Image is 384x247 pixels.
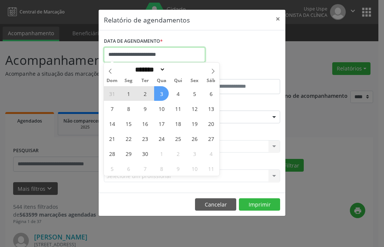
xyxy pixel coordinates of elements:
[204,86,218,101] span: Setembro 6, 2025
[171,161,185,176] span: Outubro 9, 2025
[104,78,120,83] span: Dom
[170,78,186,83] span: Qui
[195,198,236,211] button: Cancelar
[121,161,136,176] span: Outubro 6, 2025
[154,116,169,131] span: Setembro 17, 2025
[171,101,185,116] span: Setembro 11, 2025
[138,86,152,101] span: Setembro 2, 2025
[133,66,166,73] select: Month
[138,116,152,131] span: Setembro 16, 2025
[121,131,136,146] span: Setembro 22, 2025
[187,116,202,131] span: Setembro 19, 2025
[154,101,169,116] span: Setembro 10, 2025
[187,161,202,176] span: Outubro 10, 2025
[153,78,170,83] span: Qua
[204,101,218,116] span: Setembro 13, 2025
[171,86,185,101] span: Setembro 4, 2025
[105,101,119,116] span: Setembro 7, 2025
[204,161,218,176] span: Outubro 11, 2025
[138,146,152,161] span: Setembro 30, 2025
[187,146,202,161] span: Outubro 3, 2025
[120,78,137,83] span: Seg
[137,78,153,83] span: Ter
[154,146,169,161] span: Outubro 1, 2025
[203,78,219,83] span: Sáb
[187,101,202,116] span: Setembro 12, 2025
[171,146,185,161] span: Outubro 2, 2025
[121,116,136,131] span: Setembro 15, 2025
[121,146,136,161] span: Setembro 29, 2025
[105,161,119,176] span: Outubro 5, 2025
[121,86,136,101] span: Setembro 1, 2025
[154,161,169,176] span: Outubro 8, 2025
[138,101,152,116] span: Setembro 9, 2025
[171,116,185,131] span: Setembro 18, 2025
[187,131,202,146] span: Setembro 26, 2025
[105,146,119,161] span: Setembro 28, 2025
[204,116,218,131] span: Setembro 20, 2025
[105,116,119,131] span: Setembro 14, 2025
[239,198,280,211] button: Imprimir
[105,131,119,146] span: Setembro 21, 2025
[194,67,280,79] label: ATÉ
[187,86,202,101] span: Setembro 5, 2025
[138,161,152,176] span: Outubro 7, 2025
[270,10,285,28] button: Close
[104,15,190,25] h5: Relatório de agendamentos
[204,146,218,161] span: Outubro 4, 2025
[121,101,136,116] span: Setembro 8, 2025
[104,36,163,47] label: DATA DE AGENDAMENTO
[165,66,190,73] input: Year
[154,131,169,146] span: Setembro 24, 2025
[105,86,119,101] span: Agosto 31, 2025
[186,78,203,83] span: Sex
[154,86,169,101] span: Setembro 3, 2025
[138,131,152,146] span: Setembro 23, 2025
[204,131,218,146] span: Setembro 27, 2025
[171,131,185,146] span: Setembro 25, 2025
